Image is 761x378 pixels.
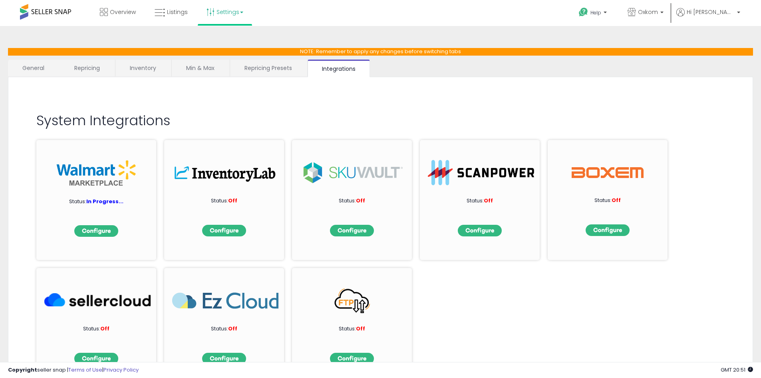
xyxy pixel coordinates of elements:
img: sku.png [300,160,406,185]
img: configbtn.png [586,224,630,236]
p: Status: [56,198,136,206]
a: Inventory [115,60,171,76]
span: Listings [167,8,188,16]
p: Status: [568,197,648,204]
p: Status: [184,325,264,333]
img: EzCloud_266x63.png [172,288,278,313]
a: Repricing Presets [230,60,306,76]
p: NOTE: Remember to apply any changes before switching tabs [8,48,753,56]
span: 2025-08-13 20:51 GMT [721,366,753,374]
a: Min & Max [172,60,229,76]
span: Off [228,197,237,204]
span: Off [484,197,493,204]
img: configbtn.png [330,225,374,236]
p: Status: [312,325,392,333]
span: In Progress... [86,198,123,205]
span: Off [356,325,365,332]
span: Off [228,325,237,332]
i: Get Help [578,7,588,17]
span: Help [590,9,601,16]
img: configbtn.png [330,353,374,364]
img: configbtn.png [458,225,502,236]
img: configbtn.png [202,225,246,236]
p: Status: [312,197,392,205]
span: Off [100,325,109,332]
img: configbtn.png [74,225,118,237]
img: Boxem Logo [572,160,644,185]
p: Status: [440,197,520,205]
div: seller snap | | [8,366,139,374]
a: Terms of Use [68,366,102,374]
span: Oxkom [638,8,658,16]
img: SellerCloud_266x63.png [44,288,151,313]
img: configbtn.png [74,353,118,364]
a: Privacy Policy [103,366,139,374]
p: Status: [184,197,264,205]
span: Off [612,196,621,204]
span: Off [356,197,365,204]
a: Repricing [60,60,114,76]
h2: System Integrations [36,113,725,128]
strong: Copyright [8,366,37,374]
a: Help [572,1,615,26]
img: inv.png [172,160,278,185]
a: General [8,60,59,76]
a: Hi [PERSON_NAME] [676,8,740,26]
img: FTP_266x63.png [300,288,406,313]
img: walmart_int.png [56,160,136,186]
a: Integrations [308,60,370,77]
span: Hi [PERSON_NAME] [687,8,735,16]
p: Status: [56,325,136,333]
img: ScanPower-logo.png [428,160,534,185]
span: Overview [110,8,136,16]
img: configbtn.png [202,353,246,364]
